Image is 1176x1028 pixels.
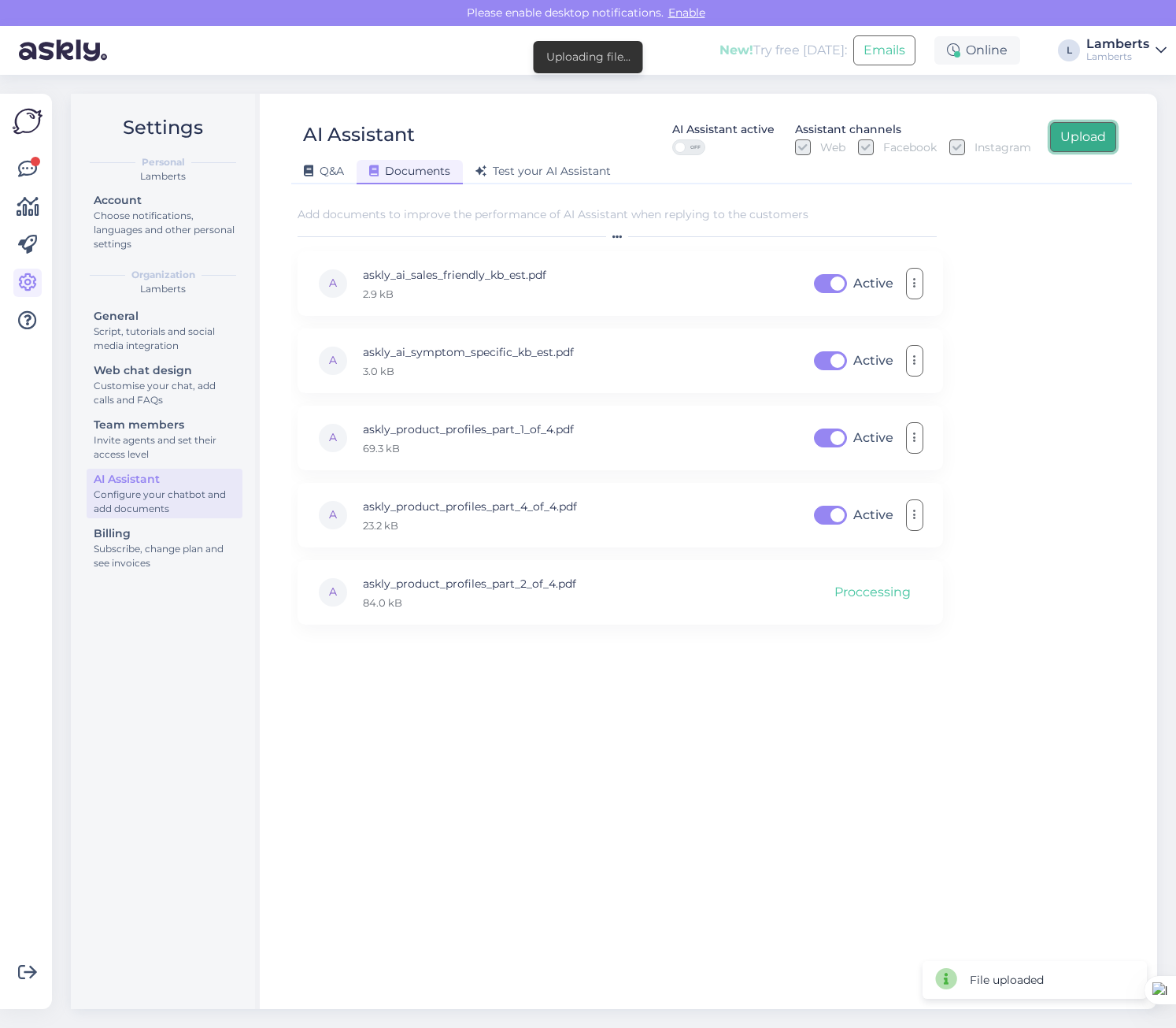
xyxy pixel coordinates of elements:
a: Team membersInvite agents and set their access level [87,414,242,464]
div: Web chat design [94,362,235,379]
a: AccountChoose notifications, languages and other personal settings [87,190,242,254]
div: AI Assistant [94,471,235,488]
div: A [317,345,349,377]
div: Configure your chatbot and add documents [94,488,235,516]
p: askly_ai_sales_friendly_kb_est.pdf [363,266,546,284]
label: Active [853,271,893,296]
b: Personal [142,155,185,169]
div: Subscribe, change plan and see invoices [94,542,235,570]
p: askly_product_profiles_part_2_of_4.pdf [363,575,576,592]
span: OFF [686,140,704,154]
div: Customise your chat, add calls and FAQs [94,379,235,407]
button: Upload [1050,122,1116,152]
div: A [317,499,349,531]
p: askly_ai_symptom_specific_kb_est.pdf [363,343,574,361]
label: Instagram [965,139,1031,155]
p: askly_product_profiles_part_1_of_4.pdf [363,421,574,438]
label: Facebook [874,139,937,155]
div: Team members [94,417,235,433]
div: Choose notifications, languages and other personal settings [94,209,235,251]
h2: Settings [83,113,242,143]
div: General [94,308,235,325]
div: Try free [DATE]: [719,41,847,60]
div: A [317,577,349,608]
a: LambertsLamberts [1086,38,1167,63]
div: Billing [94,525,235,542]
div: Add documents to improve the performance of AI Assistant when replying to the customers [298,206,943,223]
div: A [317,422,349,454]
span: Test your AI Assistant [475,164,611,178]
div: Proccessing [834,583,911,602]
label: Active [853,425,893,451]
div: Lamberts [83,282,242,296]
div: L [1058,39,1080,61]
p: 84.0 kB [363,596,576,610]
a: GeneralScript, tutorials and social media integration [87,306,242,355]
label: Active [853,503,893,528]
button: Emails [853,35,915,65]
b: Organization [131,268,195,282]
b: New! [719,43,753,58]
div: File uploaded [970,972,1044,989]
p: 3.0 kB [363,364,574,378]
div: Invite agents and set their access level [94,433,235,462]
div: AI Assistant [303,120,415,155]
div: Lamberts [83,169,242,184]
label: Web [811,139,845,155]
a: BillingSubscribe, change plan and see invoices [87,523,242,573]
a: AI AssistantConfigure your chatbot and add documents [87,469,242,518]
div: Script, tutorials and social media integration [94,325,235,353]
div: Lamberts [1086,38,1149,50]
img: Askly Logo [13,106,43,136]
div: AI Assistant active [672,121,775,139]
p: 69.3 kB [363,441,574,455]
div: Lamberts [1086,50,1149,63]
p: 2.9 kB [363,287,546,301]
p: 23.2 kB [363,518,577,533]
div: A [317,268,349,299]
a: Web chat designCustomise your chat, add calls and FAQs [87,360,242,410]
div: Assistant channels [795,121,901,139]
span: Enable [664,6,710,20]
div: Online [934,36,1020,65]
p: askly_product_profiles_part_4_of_4.pdf [363,498,577,515]
label: Active [853,348,893,373]
div: Account [94,192,235,209]
div: Uploading file... [546,49,631,65]
span: Documents [369,164,450,178]
span: Q&A [304,164,344,178]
